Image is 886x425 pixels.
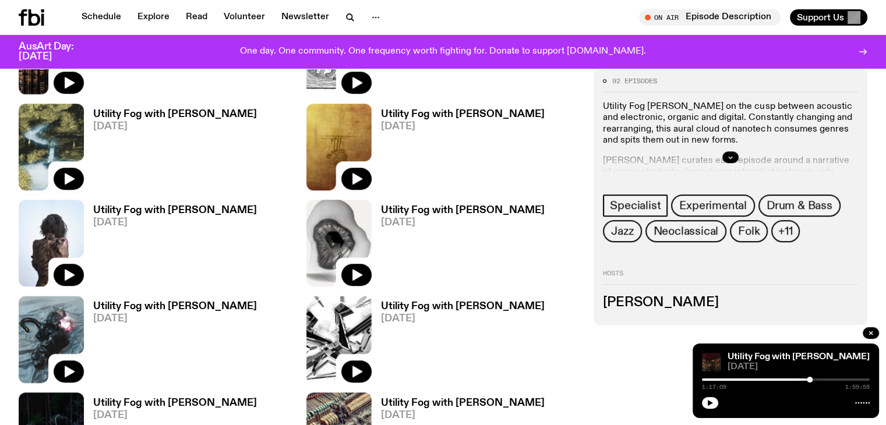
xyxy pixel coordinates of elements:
[93,398,257,408] h3: Utility Fog with [PERSON_NAME]
[372,302,545,382] a: Utility Fog with [PERSON_NAME][DATE]
[19,42,93,62] h3: AusArt Day: [DATE]
[93,206,257,215] h3: Utility Fog with [PERSON_NAME]
[679,200,747,212] span: Experimental
[728,352,870,362] a: Utility Fog with [PERSON_NAME]
[306,296,372,382] img: Cover to Slikback's album Attrition
[603,296,858,309] h3: [PERSON_NAME]
[603,195,668,217] a: Specialist
[767,200,832,212] span: Drum & Bass
[639,9,781,26] button: On AirEpisode Description
[217,9,272,26] a: Volunteer
[728,363,870,371] span: [DATE]
[797,12,844,23] span: Support Us
[845,384,870,390] span: 1:59:59
[645,221,727,243] a: Neoclassical
[19,296,84,382] img: Cover to Giant Claw's album Decadent Stress Chamber
[93,410,257,420] span: [DATE]
[381,314,545,324] span: [DATE]
[179,9,214,26] a: Read
[381,122,545,132] span: [DATE]
[612,78,657,84] span: 92 episodes
[306,104,372,190] img: Cover for EYDN's single "Gold"
[603,102,858,147] p: Utility Fog [PERSON_NAME] on the cusp between acoustic and electronic, organic and digital. Const...
[19,200,84,286] img: Cover of Leese's album Δ
[130,9,177,26] a: Explore
[610,200,661,212] span: Specialist
[84,109,257,190] a: Utility Fog with [PERSON_NAME][DATE]
[84,206,257,286] a: Utility Fog with [PERSON_NAME][DATE]
[93,218,257,228] span: [DATE]
[381,206,545,215] h3: Utility Fog with [PERSON_NAME]
[381,302,545,311] h3: Utility Fog with [PERSON_NAME]
[654,225,719,238] span: Neoclassical
[306,200,372,286] img: Edit from Juanlu Barlow & his Love-fi Recordings' This is not a new Three Broken Tapes album
[381,398,545,408] h3: Utility Fog with [PERSON_NAME]
[372,109,545,190] a: Utility Fog with [PERSON_NAME][DATE]
[93,122,257,132] span: [DATE]
[771,221,799,243] button: +11
[84,302,257,382] a: Utility Fog with [PERSON_NAME][DATE]
[730,221,768,243] a: Folk
[758,195,841,217] a: Drum & Bass
[381,109,545,119] h3: Utility Fog with [PERSON_NAME]
[790,9,867,26] button: Support Us
[778,225,792,238] span: +11
[19,104,84,190] img: Cover of Corps Citoyen album Barrani
[75,9,128,26] a: Schedule
[93,109,257,119] h3: Utility Fog with [PERSON_NAME]
[702,384,726,390] span: 1:17:09
[381,218,545,228] span: [DATE]
[611,225,633,238] span: Jazz
[738,225,760,238] span: Folk
[372,206,545,286] a: Utility Fog with [PERSON_NAME][DATE]
[274,9,336,26] a: Newsletter
[603,271,858,285] h2: Hosts
[93,314,257,324] span: [DATE]
[381,410,545,420] span: [DATE]
[93,302,257,311] h3: Utility Fog with [PERSON_NAME]
[671,195,755,217] a: Experimental
[240,47,646,57] p: One day. One community. One frequency worth fighting for. Donate to support [DOMAIN_NAME].
[603,221,641,243] a: Jazz
[702,353,721,371] img: Cover to (SAFETY HAZARD) مخاطر السلامة by electroneya, MARTINA and TNSXORDS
